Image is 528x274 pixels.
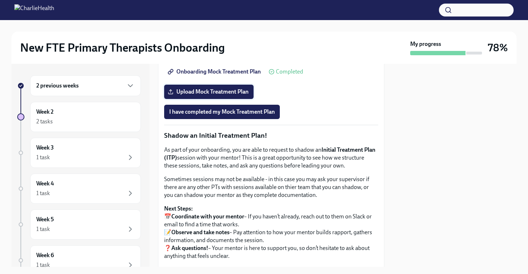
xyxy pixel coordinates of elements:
[36,108,54,116] h6: Week 2
[171,245,208,251] strong: Ask questions!
[14,4,54,16] img: CharlieHealth
[164,146,378,170] p: As part of your onboarding, you are able to request to shadow an session with your mentor! This i...
[276,69,303,75] span: Completed
[164,175,378,199] p: Sometimes sessions may not be available - in this case you may ask your supervisor if there are a...
[164,205,378,260] p: 📅 – If you haven’t already, reach out to them on Slack or email to find a time that works. 📝 – Pa...
[171,229,230,236] strong: Observe and take notes
[20,41,225,55] h2: New FTE Primary Therapists Onboarding
[164,131,378,140] p: Shadow an Initial Treatment Plan!
[164,146,375,161] strong: Initial Treatment Plan (ITP)
[410,40,441,48] strong: My progress
[164,205,193,212] strong: Next Steps:
[164,65,266,79] a: Onboarding Mock Treatment Plan
[17,209,141,240] a: Week 51 task
[36,251,54,259] h6: Week 6
[36,180,54,188] h6: Week 4
[17,174,141,204] a: Week 41 task
[169,108,275,115] span: I have completed my Mock Treatment Plan
[169,68,261,75] span: Onboarding Mock Treatment Plan
[164,266,378,274] label: To complete this task, please enter the date of your mentor meeting / shadowing:
[164,105,280,119] button: I have completed my Mock Treatment Plan
[17,138,141,168] a: Week 31 task
[488,41,508,54] h3: 78%
[164,85,254,99] label: Upload Mock Treatment Plan
[36,189,50,197] div: 1 task
[36,225,50,233] div: 1 task
[171,213,244,220] strong: Coordinate with your mentor
[36,261,50,269] div: 1 task
[169,88,249,95] span: Upload Mock Treatment Plan
[17,102,141,132] a: Week 22 tasks
[36,153,50,161] div: 1 task
[30,75,141,96] div: 2 previous weeks
[36,216,54,223] h6: Week 5
[36,118,53,126] div: 2 tasks
[36,144,54,152] h6: Week 3
[36,82,79,90] h6: 2 previous weeks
